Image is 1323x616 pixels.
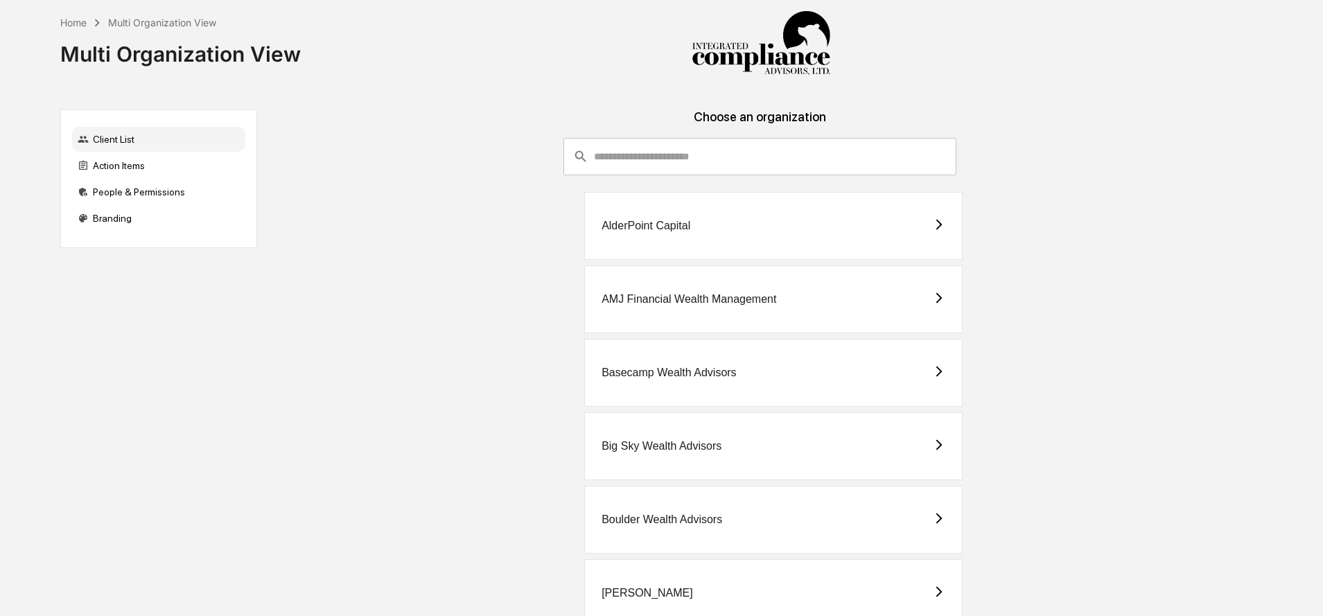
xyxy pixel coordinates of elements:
[602,513,722,526] div: Boulder Wealth Advisors
[60,30,301,67] div: Multi Organization View
[602,587,693,599] div: [PERSON_NAME]
[72,153,245,178] div: Action Items
[72,127,245,152] div: Client List
[72,179,245,204] div: People & Permissions
[60,17,87,28] div: Home
[602,367,736,379] div: Basecamp Wealth Advisors
[108,17,216,28] div: Multi Organization View
[563,138,956,175] div: consultant-dashboard__filter-organizations-search-bar
[602,293,776,306] div: AMJ Financial Wealth Management
[602,440,721,452] div: Big Sky Wealth Advisors
[72,206,245,231] div: Branding
[602,220,690,232] div: AlderPoint Capital
[268,109,1251,138] div: Choose an organization
[692,11,830,76] img: Integrated Compliance Advisors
